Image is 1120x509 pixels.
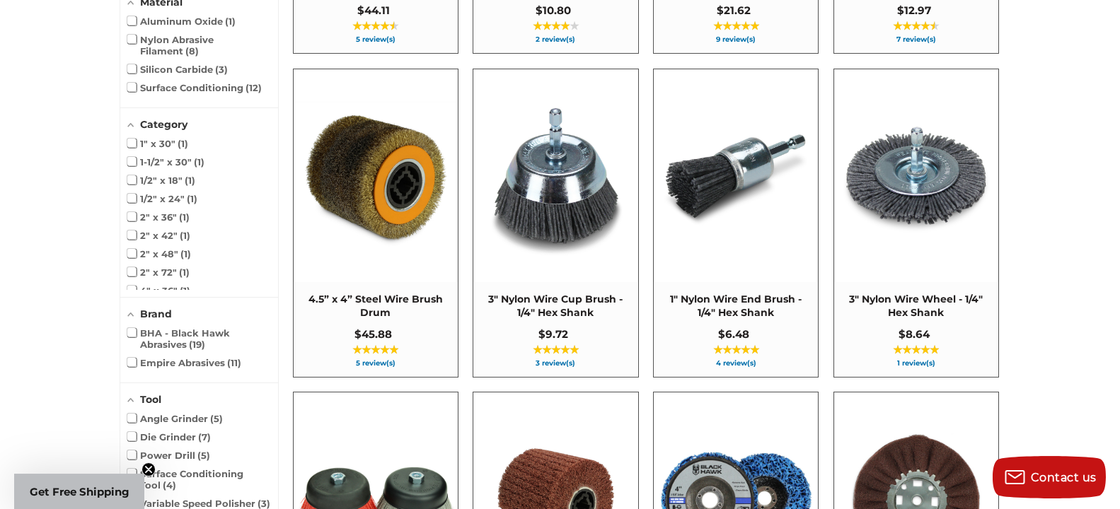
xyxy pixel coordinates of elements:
span: Variable Speed Polisher [127,498,271,509]
span: ★★★★★ [352,344,398,356]
a: 3" Nylon Wire Wheel - 1/4" Hex Shank [834,69,998,377]
span: 1 [179,267,190,278]
span: 5 [197,450,210,461]
span: ★★★★★ [713,21,759,32]
span: Contact us [1031,471,1097,484]
div: Get Free ShippingClose teaser [14,474,144,509]
span: 19 [189,339,205,350]
span: 3 review(s) [480,360,630,367]
span: 1-1/2" x 30" [127,156,205,168]
span: $12.97 [897,4,931,17]
span: Empire Abrasives [127,357,242,368]
span: 3 [258,498,270,509]
span: BHA - Black Hawk Abrasives [127,327,271,350]
img: 3" Nylon Wire Cup Brush - 1/4" Hex Shank [474,94,637,257]
span: 1/2" x 24" [127,193,198,204]
span: 12 [246,82,262,93]
span: ★★★★★ [893,21,939,32]
span: 2" x 42" [127,230,191,241]
span: 4 review(s) [661,360,811,367]
span: 4 [163,479,176,491]
span: Aluminum Oxide [127,16,236,27]
button: Contact us [993,456,1106,498]
span: ★★★★★ [713,344,759,356]
span: 1 [185,175,195,186]
button: Close teaser [142,462,156,476]
span: Angle Grinder [127,413,224,424]
span: 7 review(s) [841,36,991,43]
span: ★★★★★ [352,21,398,32]
a: 4.5” x 4” Steel Wire Brush Drum [294,69,458,377]
span: 4" x 36" [127,285,191,296]
a: 3" Nylon Wire Cup Brush - 1/4" Hex Shank [473,69,637,377]
span: 1 [180,285,190,296]
span: 2" x 72" [127,267,190,278]
span: 1" Nylon Wire End Brush - 1/4" Hex Shank [661,293,811,320]
span: 1 [180,248,191,259]
span: 5 review(s) [301,360,451,367]
span: ★★★★★ [533,344,579,356]
span: 1 [225,16,236,27]
span: 1 review(s) [841,360,991,367]
span: Surface Conditioning [127,82,262,93]
span: 3 [215,64,228,75]
span: 11 [227,357,241,368]
span: 2" x 48" [127,248,192,259]
span: $21.62 [717,4,751,17]
span: Die Grinder [127,431,212,443]
span: $9.72 [538,327,568,341]
span: 1 [180,230,190,241]
span: Nylon Abrasive Filament [127,34,271,57]
img: 4.5 inch x 4 inch Abrasive steel wire brush [294,94,457,257]
span: 4.5” x 4” Steel Wire Brush Drum [301,293,451,320]
span: 3" Nylon Wire Wheel - 1/4" Hex Shank [841,293,991,320]
span: Tool [140,393,161,406]
a: 1" Nylon Wire End Brush - 1/4" Hex Shank [654,69,818,377]
span: 3" Nylon Wire Cup Brush - 1/4" Hex Shank [480,293,630,320]
span: 1 [194,156,204,168]
span: Get Free Shipping [30,485,129,498]
span: 2" x 36" [127,211,190,223]
span: 1" x 30" [127,138,189,149]
span: 8 [185,45,199,57]
span: Surface Conditioning Tool [127,468,271,491]
span: Power Drill [127,450,211,461]
span: $10.80 [536,4,571,17]
span: 1 [179,211,190,223]
span: 1 [178,138,188,149]
span: 5 [210,413,223,424]
span: 7 [198,431,211,443]
span: $44.11 [357,4,390,17]
span: 9 review(s) [661,36,811,43]
span: Silicon Carbide [127,64,229,75]
span: $6.48 [718,327,749,341]
span: $45.88 [354,327,392,341]
span: 1/2" x 18" [127,175,196,186]
span: Category [140,118,187,131]
img: Nylon Filament Wire Wheels with Hex Shank [835,94,998,257]
span: ★★★★★ [533,21,579,32]
img: 1 inch nylon wire end brush [654,94,817,257]
span: 2 review(s) [480,36,630,43]
span: ★★★★★ [893,344,939,356]
span: $8.64 [899,327,930,341]
span: 1 [187,193,197,204]
span: Brand [140,308,172,320]
span: 5 review(s) [301,36,451,43]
